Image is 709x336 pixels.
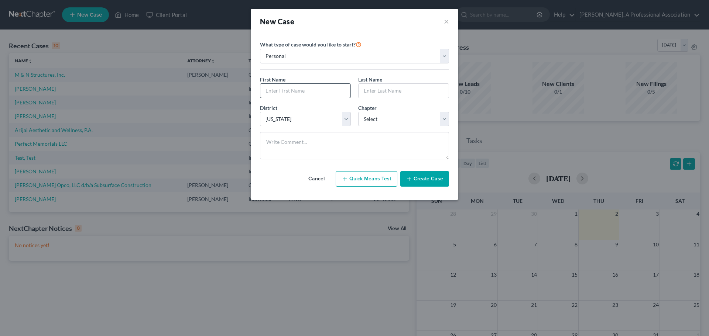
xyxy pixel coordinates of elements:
[400,171,449,187] button: Create Case
[300,172,333,186] button: Cancel
[260,105,277,111] span: District
[358,76,382,83] span: Last Name
[260,84,350,98] input: Enter First Name
[260,40,362,49] label: What type of case would you like to start?
[359,84,449,98] input: Enter Last Name
[260,17,294,26] strong: New Case
[260,76,285,83] span: First Name
[336,171,397,187] button: Quick Means Test
[444,16,449,27] button: ×
[358,105,377,111] span: Chapter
